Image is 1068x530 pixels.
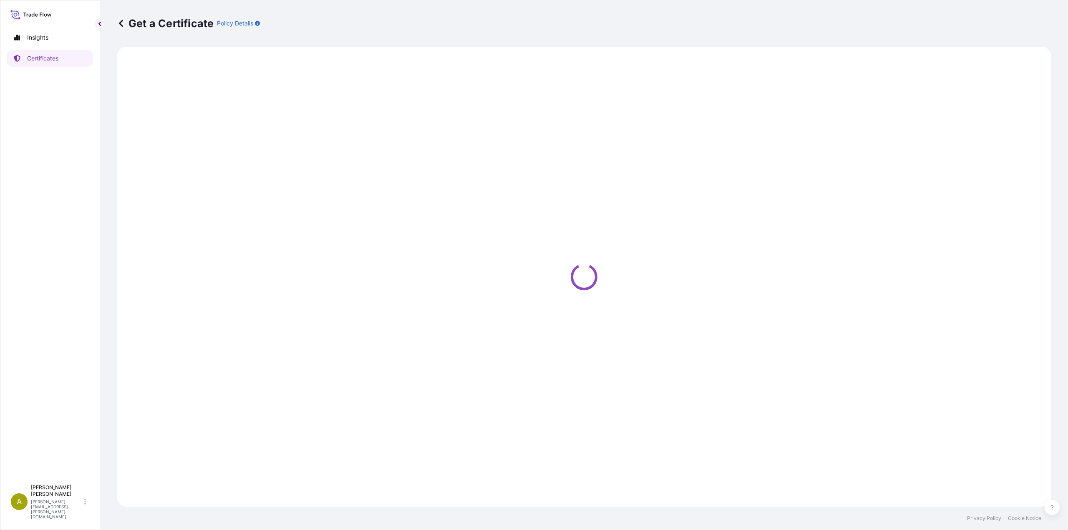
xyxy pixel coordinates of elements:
p: [PERSON_NAME][EMAIL_ADDRESS][PERSON_NAME][DOMAIN_NAME] [31,499,83,519]
a: Insights [7,29,93,46]
p: Policy Details [217,19,253,28]
p: Insights [27,33,48,42]
p: Get a Certificate [117,17,214,30]
div: Loading [122,52,1046,502]
span: A [17,497,22,506]
a: Privacy Policy [967,515,1001,522]
p: Certificates [27,54,58,63]
a: Certificates [7,50,93,67]
a: Cookie Notice [1008,515,1041,522]
p: [PERSON_NAME] [PERSON_NAME] [31,484,83,497]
